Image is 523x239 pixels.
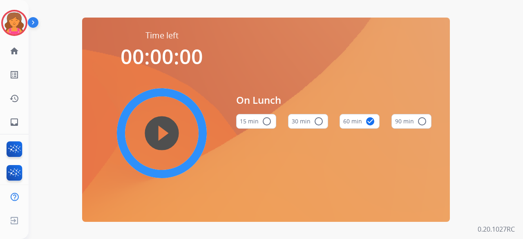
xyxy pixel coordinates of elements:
[417,116,427,126] mat-icon: radio_button_unchecked
[314,116,324,126] mat-icon: radio_button_unchecked
[262,116,272,126] mat-icon: radio_button_unchecked
[365,116,375,126] mat-icon: check_circle
[9,46,19,56] mat-icon: home
[340,114,380,129] button: 60 min
[478,224,515,234] p: 0.20.1027RC
[9,94,19,103] mat-icon: history
[3,11,26,34] img: avatar
[157,128,167,138] mat-icon: play_circle_filled
[9,117,19,127] mat-icon: inbox
[288,114,328,129] button: 30 min
[145,30,179,41] span: Time left
[391,114,431,129] button: 90 min
[9,70,19,80] mat-icon: list_alt
[121,42,203,70] span: 00:00:00
[236,93,431,107] span: On Lunch
[236,114,276,129] button: 15 min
